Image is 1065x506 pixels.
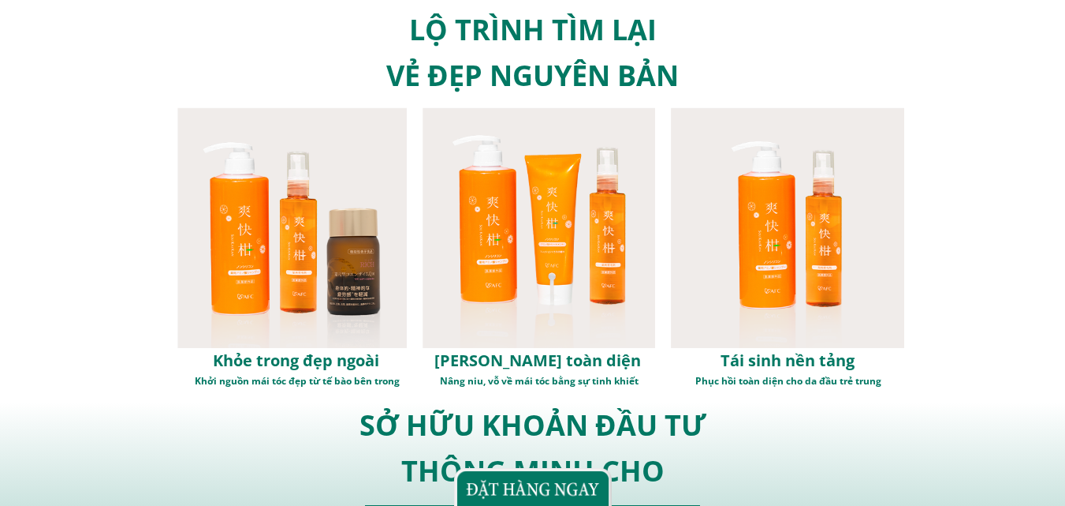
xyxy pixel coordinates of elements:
h3: Khởi nguồn mái tóc đẹp từ tế bào bên trong [188,373,407,388]
h3: Nâng niu, vỗ về mái tóc bằng sự tinh khiết [430,373,649,388]
h1: [PERSON_NAME] toàn diện [430,348,646,373]
h3: Phục hồi toàn diện cho da đầu trẻ trung [679,373,898,388]
h3: LỘ TRÌNH TÌM LẠI VẺ ĐẸP NGUYÊN BẢN [251,7,814,98]
h1: Khỏe trong đẹp ngoài [188,348,404,373]
h1: Tái sinh nền tảng [679,348,896,373]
